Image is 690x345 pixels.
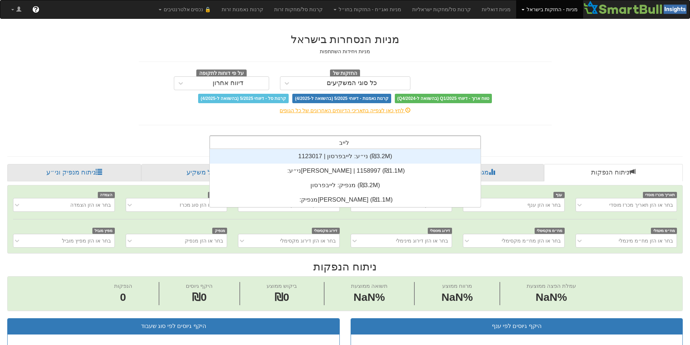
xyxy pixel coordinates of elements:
span: הצמדה [98,192,115,198]
span: עמלת הפצה ממוצעת [527,283,576,289]
span: הנפקות [114,283,132,289]
span: דירוג מינימלי [428,228,452,234]
span: קרנות סל - דיווחי 5/2025 (בהשוואה ל-4/2025) [198,94,289,103]
div: בחר או הזן דירוג מקסימלי [280,237,336,244]
h2: ניתוח הנפקות [7,261,683,273]
a: ניתוח מנפיק וני״ע [7,164,141,181]
span: מח״מ מינמלי [651,228,677,234]
span: דירוג מקסימלי [312,228,340,234]
span: היקף גיוסים [186,283,213,289]
span: ביקוש ממוצע [267,283,297,289]
div: בחר או הזן הצמדה [70,201,111,209]
span: מנפיק [212,228,227,234]
div: בחר או הזן מפיץ מוביל [62,237,111,244]
span: טווח ארוך - דיווחי Q1/2025 (בהשוואה ל-Q4/2024) [395,94,492,103]
div: היקף גיוסים לפי סוג שעבוד [13,322,334,331]
div: ני״ע: ‏[PERSON_NAME] | 1158997 ‎(₪1.1M)‎ [210,164,481,178]
h2: מניות הנסחרות בישראל [139,33,552,45]
div: grid [210,149,481,207]
div: בחר או הזן מנפיק [185,237,223,244]
div: דיווח אחרון [213,80,243,87]
span: תאריך מכרז מוסדי [643,192,677,198]
img: Smartbull [583,0,690,15]
a: קרנות סל/מחקות זרות [269,0,328,18]
div: כל סוגי המשקיעים [327,80,377,87]
div: בחר או הזן ענף [527,201,561,209]
a: ? [27,0,45,18]
span: ₪0 [275,291,289,303]
span: מח״מ מקסימלי [535,228,565,234]
div: בחר או הזן סוג מכרז [180,201,223,209]
span: מפיץ מוביל [92,228,115,234]
a: קרנות סל/מחקות ישראליות [407,0,476,18]
span: 0 [114,290,132,305]
div: בחר או הזן מח״מ מינמלי [619,237,673,244]
span: על פי דוחות לתקופה [196,70,247,77]
a: מניות דואליות [476,0,517,18]
div: בחר או הזן תאריך מכרז מוסדי [609,201,673,209]
h5: מניות ויחידות השתתפות [139,49,552,54]
span: NaN% [442,290,473,305]
span: ? [34,6,38,13]
div: ני״ע: ‏לייבפרסון | 1123017 ‎(₪3.2M)‎ [210,149,481,164]
a: ניתוח הנפקות [544,164,683,181]
span: קרנות נאמנות - דיווחי 5/2025 (בהשוואה ל-4/2025) [292,94,391,103]
a: מניות ואג״ח - החזקות בחו״ל [328,0,407,18]
span: NaN% [527,290,576,305]
span: ענף [553,192,565,198]
span: תשואה ממוצעת [351,283,388,289]
span: סוג מכרז [208,192,227,198]
div: מנפיק: ‏לייבפרסון ‎(₪3.2M)‎ [210,178,481,193]
span: NaN% [351,290,388,305]
a: מניות - החזקות בישראל [516,0,583,18]
a: 🔒 נכסים אלטרנטיבים [153,0,217,18]
a: קרנות נאמנות זרות [216,0,269,18]
a: פרופיל משקיע [141,164,277,181]
div: היקף גיוסים לפי ענף [356,322,677,331]
span: מרווח ממוצע [442,283,472,289]
div: בחר או הזן דירוג מינימלי [396,237,448,244]
span: החזקות של [330,70,360,77]
div: מנפיק: ‏[PERSON_NAME] ‎(₪1.1M)‎ [210,193,481,207]
div: בחר או הזן מח״מ מקסימלי [502,237,561,244]
div: לחץ כאן לצפייה בתאריכי הדיווחים האחרונים של כל הגופים [133,107,557,114]
span: ₪0 [192,291,207,303]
